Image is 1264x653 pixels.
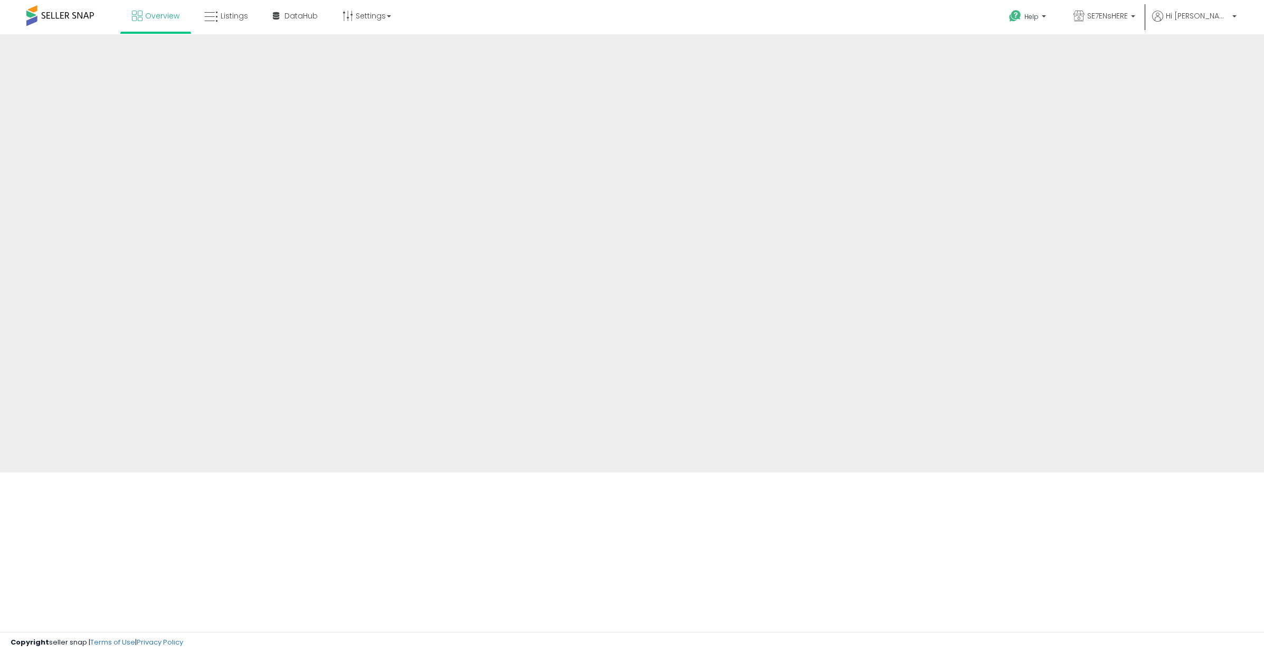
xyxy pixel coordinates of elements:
span: Help [1024,12,1039,21]
span: DataHub [284,11,318,21]
span: Listings [221,11,248,21]
a: Hi [PERSON_NAME] [1152,11,1237,34]
span: SE7ENsHERE [1087,11,1128,21]
span: Hi [PERSON_NAME] [1166,11,1229,21]
a: Help [1001,2,1057,34]
span: Overview [145,11,179,21]
i: Get Help [1009,10,1022,23]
